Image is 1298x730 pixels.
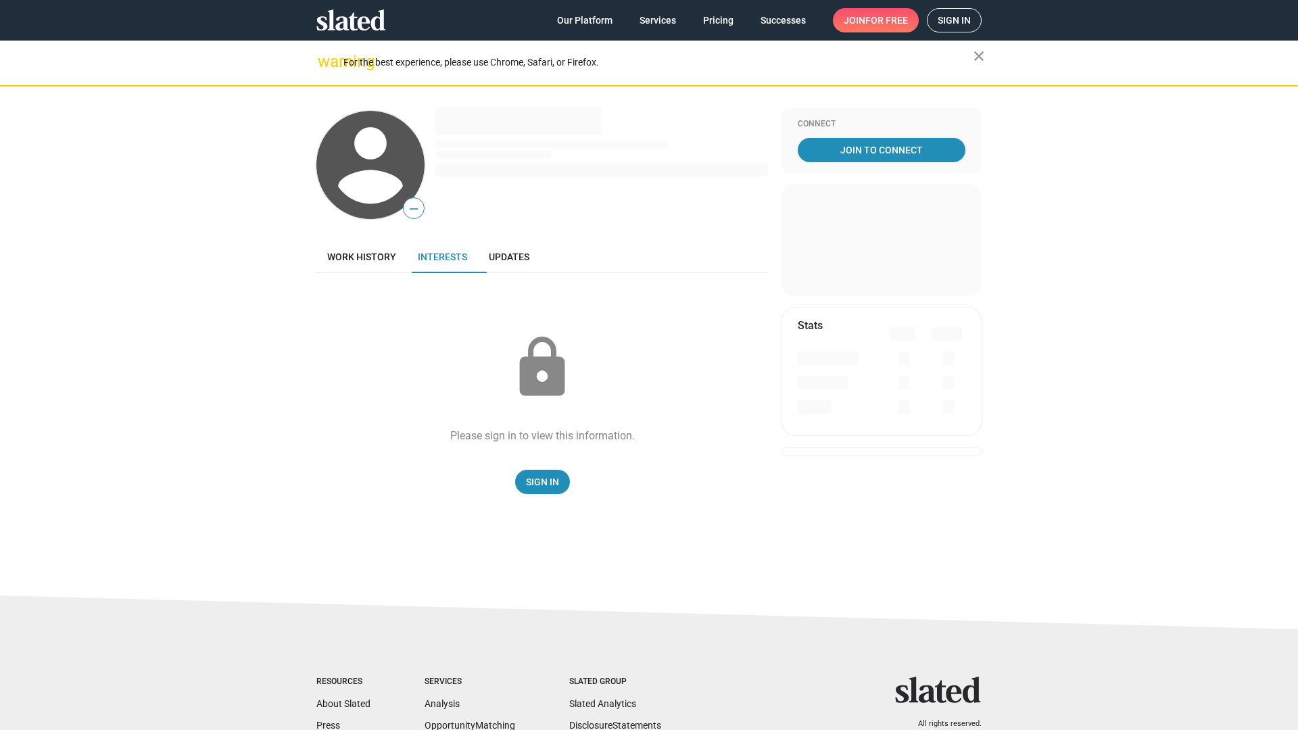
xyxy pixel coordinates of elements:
[557,8,612,32] span: Our Platform
[971,48,987,64] mat-icon: close
[798,119,965,130] div: Connect
[761,8,806,32] span: Successes
[927,8,982,32] a: Sign in
[640,8,676,32] span: Services
[844,8,908,32] span: Join
[629,8,687,32] a: Services
[569,698,636,709] a: Slated Analytics
[833,8,919,32] a: Joinfor free
[692,8,744,32] a: Pricing
[750,8,817,32] a: Successes
[343,53,973,72] div: For the best experience, please use Chrome, Safari, or Firefox.
[407,241,478,273] a: Interests
[450,429,635,443] div: Please sign in to view this information.
[478,241,540,273] a: Updates
[489,251,529,262] span: Updates
[526,470,559,494] span: Sign In
[938,9,971,32] span: Sign in
[316,677,370,687] div: Resources
[425,698,460,709] a: Analysis
[318,53,334,70] mat-icon: warning
[800,138,963,162] span: Join To Connect
[425,677,515,687] div: Services
[316,698,370,709] a: About Slated
[515,470,570,494] a: Sign In
[508,334,576,401] mat-icon: lock
[316,241,407,273] a: Work history
[546,8,623,32] a: Our Platform
[798,318,823,333] mat-card-title: Stats
[703,8,734,32] span: Pricing
[418,251,467,262] span: Interests
[569,677,661,687] div: Slated Group
[798,138,965,162] a: Join To Connect
[404,200,424,218] span: —
[327,251,396,262] span: Work history
[865,8,908,32] span: for free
